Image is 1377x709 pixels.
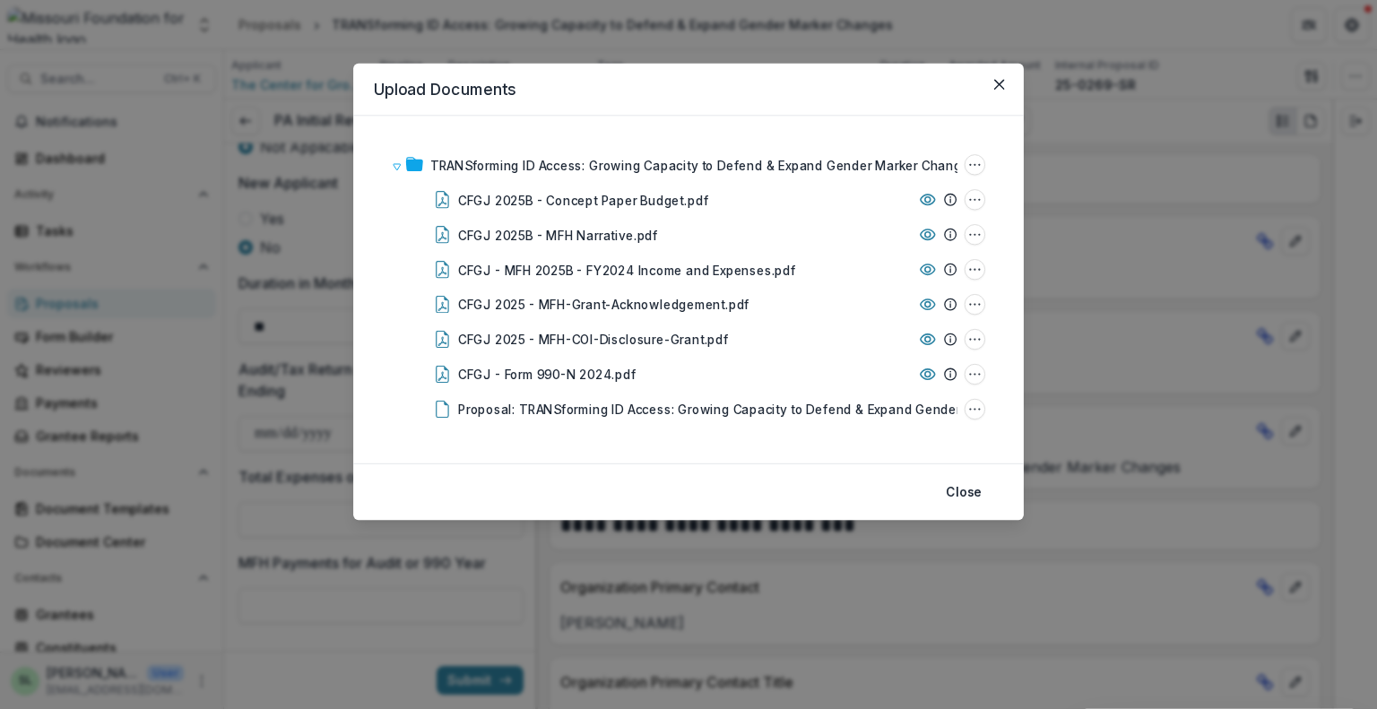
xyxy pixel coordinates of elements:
[965,364,985,385] button: CFGJ - Form 990-N 2024.pdf Options
[385,252,992,287] div: CFGJ - MFH 2025B - FY2024 Income and Expenses.pdfCFGJ - MFH 2025B - FY2024 Income and Expenses.pd...
[385,182,992,217] div: CFGJ 2025B - Concept Paper Budget.pdfCFGJ 2025B - Concept Paper Budget.pdf Options
[458,225,658,243] div: CFGJ 2025B - MFH Narrative.pdf
[965,294,985,315] button: CFGJ 2025 - MFH-Grant-Acknowledgement.pdf Options
[385,217,992,252] div: CFGJ 2025B - MFH Narrative.pdfCFGJ 2025B - MFH Narrative.pdf Options
[458,295,749,313] div: CFGJ 2025 - MFH-Grant-Acknowledgement.pdf
[458,191,708,209] div: CFGJ 2025B - Concept Paper Budget.pdf
[936,478,992,506] button: Close
[430,156,977,174] div: TRANSforming ID Access: Growing Capacity to Defend & Expand Gender Marker Changes
[353,64,1024,116] header: Upload Documents
[385,357,992,392] div: CFGJ - Form 990-N 2024.pdfCFGJ - Form 990-N 2024.pdf Options
[458,260,796,278] div: CFGJ - MFH 2025B - FY2024 Income and Expenses.pdf
[385,392,992,427] div: Proposal: TRANSforming ID Access: Growing Capacity to Defend & Expand Gender Marker ChangesPropos...
[965,154,985,175] button: TRANSforming ID Access: Growing Capacity to Defend & Expand Gender Marker Changes Options
[385,147,992,427] div: TRANSforming ID Access: Growing Capacity to Defend & Expand Gender Marker ChangesTRANSforming ID ...
[965,189,985,210] button: CFGJ 2025B - Concept Paper Budget.pdf Options
[965,329,985,350] button: CFGJ 2025 - MFH-COI-Disclosure-Grant.pdf Options
[458,330,729,348] div: CFGJ 2025 - MFH-COI-Disclosure-Grant.pdf
[985,71,1013,99] button: Close
[385,287,992,322] div: CFGJ 2025 - MFH-Grant-Acknowledgement.pdfCFGJ 2025 - MFH-Grant-Acknowledgement.pdf Options
[965,399,985,419] button: Proposal: TRANSforming ID Access: Growing Capacity to Defend & Expand Gender Marker Changes Options
[385,322,992,357] div: CFGJ 2025 - MFH-COI-Disclosure-Grant.pdfCFGJ 2025 - MFH-COI-Disclosure-Grant.pdf Options
[965,224,985,245] button: CFGJ 2025B - MFH Narrative.pdf Options
[385,147,992,182] div: TRANSforming ID Access: Growing Capacity to Defend & Expand Gender Marker ChangesTRANSforming ID ...
[458,365,637,383] div: CFGJ - Form 990-N 2024.pdf
[458,400,1035,418] div: Proposal: TRANSforming ID Access: Growing Capacity to Defend & Expand Gender Marker Changes
[965,259,985,280] button: CFGJ - MFH 2025B - FY2024 Income and Expenses.pdf Options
